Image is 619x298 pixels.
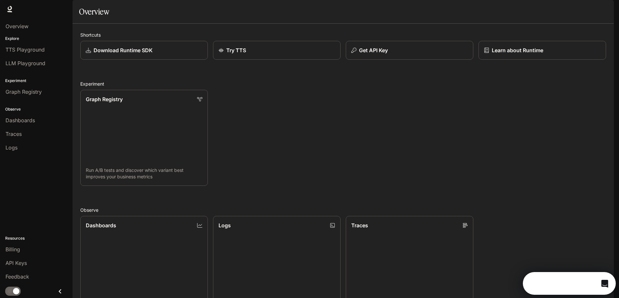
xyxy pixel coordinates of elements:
div: Need help? [7,6,78,11]
p: Download Runtime SDK [94,46,152,54]
p: Get API Key [359,46,388,54]
a: Try TTS [213,41,341,60]
p: Run A/B tests and discover which variant best improves your business metrics [86,167,202,180]
p: Graph Registry [86,95,123,103]
a: Download Runtime SDK [80,41,208,60]
h1: Overview [79,5,109,18]
h2: Observe [80,207,606,213]
h2: Shortcuts [80,31,606,38]
a: Graph RegistryRun A/B tests and discover which variant best improves your business metrics [80,90,208,186]
p: Traces [351,221,368,229]
p: Try TTS [226,46,246,54]
h2: Experiment [80,80,606,87]
p: Dashboards [86,221,116,229]
p: Learn about Runtime [492,46,543,54]
button: Get API Key [346,41,473,60]
iframe: Intercom live chat [597,276,613,292]
p: Logs [219,221,231,229]
div: The team typically replies in 1d [7,11,78,18]
div: Open Intercom Messenger [3,3,97,20]
iframe: Intercom live chat discovery launcher [523,272,616,295]
a: Learn about Runtime [478,41,606,60]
